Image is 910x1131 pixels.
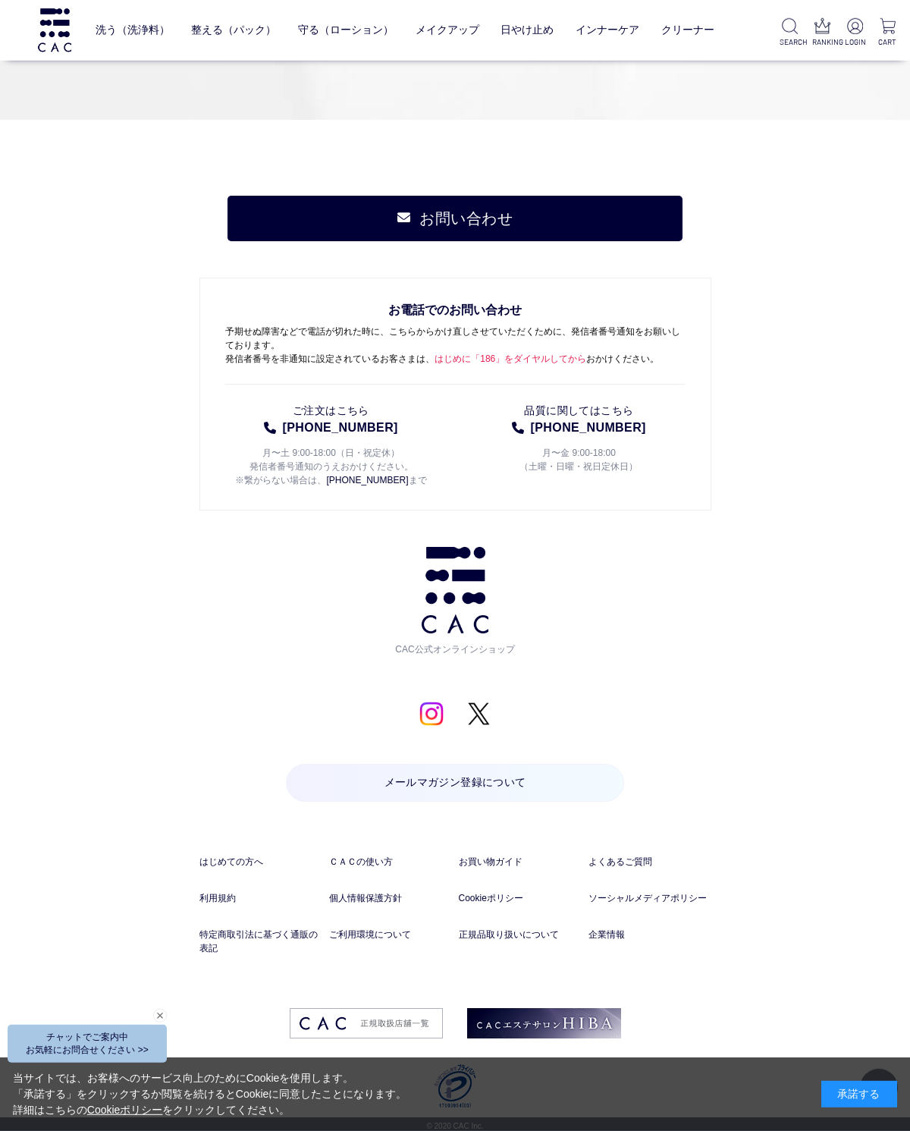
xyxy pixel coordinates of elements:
[329,928,452,941] a: ご利用環境について
[13,1070,407,1118] div: 当サイトでは、お客様へのサービス向上のためにCookieを使用します。 「承諾する」をクリックするか閲覧を続けるとCookieに同意したことになります。 詳細はこちらの をクリックしてください。
[459,928,582,941] a: 正規品取り扱いについて
[298,12,394,48] a: 守る（ローション）
[588,928,711,941] a: 企業情報
[416,12,479,48] a: メイクアップ
[391,547,519,656] a: CAC公式オンラインショップ
[576,12,639,48] a: インナーケア
[459,855,582,869] a: お買い物ガイド
[877,36,898,48] p: CART
[225,301,685,385] p: 予期せぬ障害などで電話が切れた時に、こちらからかけ直しさせていただくために、発信者番号通知をお願いしております。 発信者番号を非通知に設定されているお客さまは、 おかけください。
[467,1008,621,1039] img: footer_image02.png
[780,36,800,48] p: SEARCH
[87,1104,163,1116] a: Cookieポリシー
[812,36,833,48] p: RANKING
[500,12,554,48] a: 日やけ止め
[588,855,711,869] a: よくあるご質問
[877,18,898,48] a: CART
[845,18,865,48] a: LOGIN
[329,855,452,869] a: ＣＡＣの使い方
[661,12,714,48] a: クリーナー
[225,437,437,487] p: 月〜土 9:00-18:00（日・祝定休） 発信者番号通知のうえおかけください。 ※繋がらない場合は、 まで
[286,764,624,802] a: メールマガジン登録について
[821,1081,897,1107] div: 承諾する
[199,891,322,905] a: 利用規約
[290,1008,444,1039] img: footer_image03.png
[845,36,865,48] p: LOGIN
[812,18,833,48] a: RANKING
[199,855,322,869] a: はじめての方へ
[329,891,452,905] a: 個人情報保護方針
[227,196,682,241] a: お問い合わせ
[36,8,74,52] img: logo
[191,12,276,48] a: 整える（パック）
[199,928,322,955] a: 特定商取引法に基づく通販の表記
[225,301,685,325] span: お電話でのお問い合わせ
[473,437,685,473] p: 月〜金 9:00-18:00 （土曜・日曜・祝日定休日）
[588,891,711,905] a: ソーシャルメディアポリシー
[435,353,586,364] span: はじめに「186」をダイヤルしてから
[780,18,800,48] a: SEARCH
[391,633,519,656] span: CAC公式オンラインショップ
[96,12,170,48] a: 洗う（洗浄料）
[459,891,582,905] a: Cookieポリシー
